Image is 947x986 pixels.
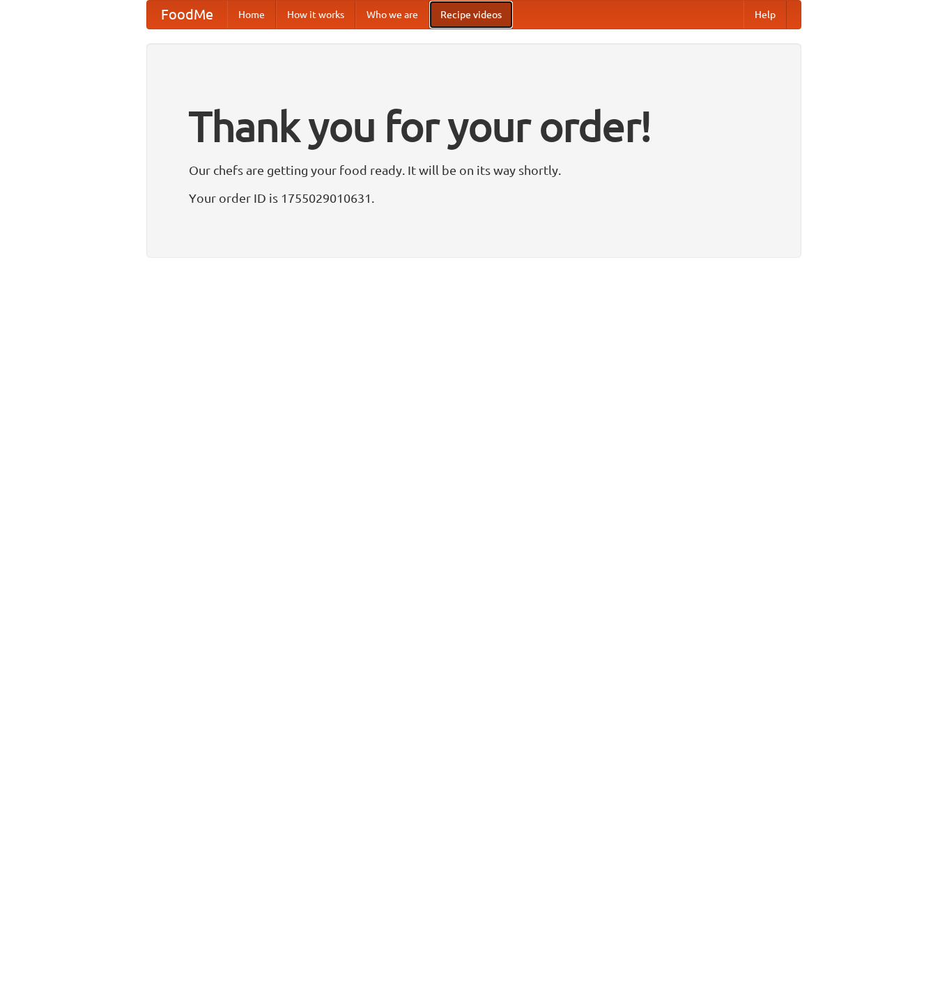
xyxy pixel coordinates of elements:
[189,160,759,180] p: Our chefs are getting your food ready. It will be on its way shortly.
[744,1,787,29] a: Help
[189,93,759,160] h1: Thank you for your order!
[189,187,759,208] p: Your order ID is 1755029010631.
[429,1,513,29] a: Recipe videos
[276,1,355,29] a: How it works
[227,1,276,29] a: Home
[355,1,429,29] a: Who we are
[147,1,227,29] a: FoodMe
